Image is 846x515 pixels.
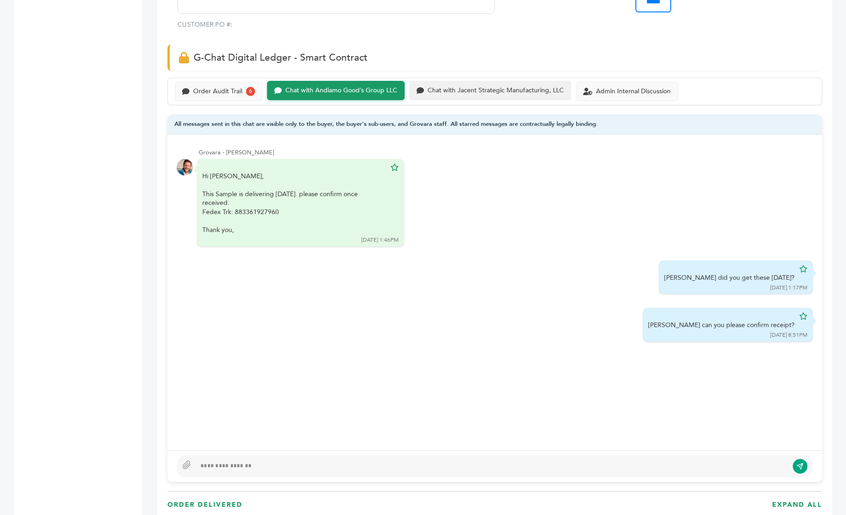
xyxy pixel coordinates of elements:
div: Admin Internal Discussion [596,88,671,96]
div: Grovara - [PERSON_NAME] [199,148,813,157]
div: [PERSON_NAME] did you get these [DATE]? [664,273,795,283]
div: Order Audit Trail [193,88,242,96]
div: [DATE] 1:17PM [770,284,807,292]
div: 6 [246,87,255,96]
div: Fedex Trk: 883361927960 [202,208,386,217]
div: Chat with Andiamo Good’s Group LLC [285,87,397,95]
span: G-Chat Digital Ledger - Smart Contract [194,51,367,64]
h3: ORDER DElIVERED [167,500,243,509]
label: CUSTOMER PO #: [178,20,233,29]
div: All messages sent in this chat are visible only to the buyer, the buyer's sub-users, and Grovara ... [167,114,822,135]
div: Thank you, [202,226,386,235]
div: This Sample is delivering [DATE]. please confirm once received. [202,190,386,208]
div: Chat with Jacent Strategic Manufacturing, LLC [428,87,564,95]
div: [DATE] 8:51PM [770,331,807,339]
div: Hi [PERSON_NAME], [202,172,386,235]
h3: EXPAND ALL [772,500,822,509]
div: [DATE] 1:46PM [362,236,399,244]
div: [PERSON_NAME] can you please confirm receipt? [648,321,795,330]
